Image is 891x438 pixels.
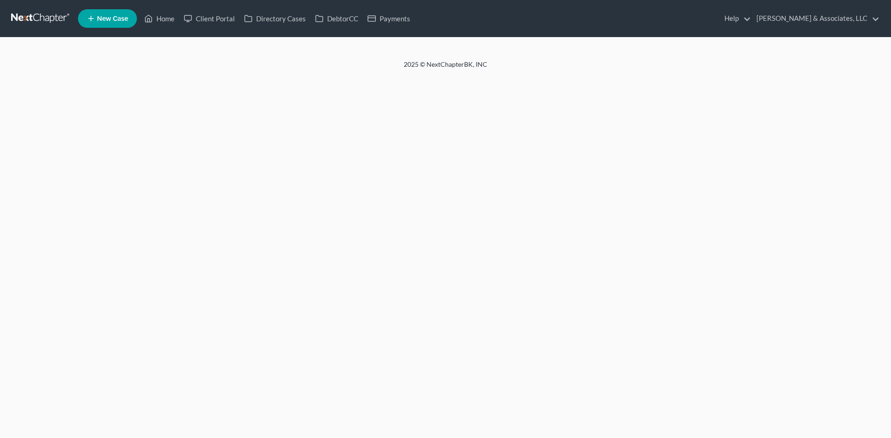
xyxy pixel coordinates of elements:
a: DebtorCC [310,10,363,27]
a: [PERSON_NAME] & Associates, LLC [752,10,879,27]
a: Client Portal [179,10,239,27]
a: Directory Cases [239,10,310,27]
a: Home [140,10,179,27]
div: 2025 © NextChapterBK, INC [181,60,710,76]
new-legal-case-button: New Case [78,9,137,28]
a: Help [720,10,751,27]
a: Payments [363,10,415,27]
